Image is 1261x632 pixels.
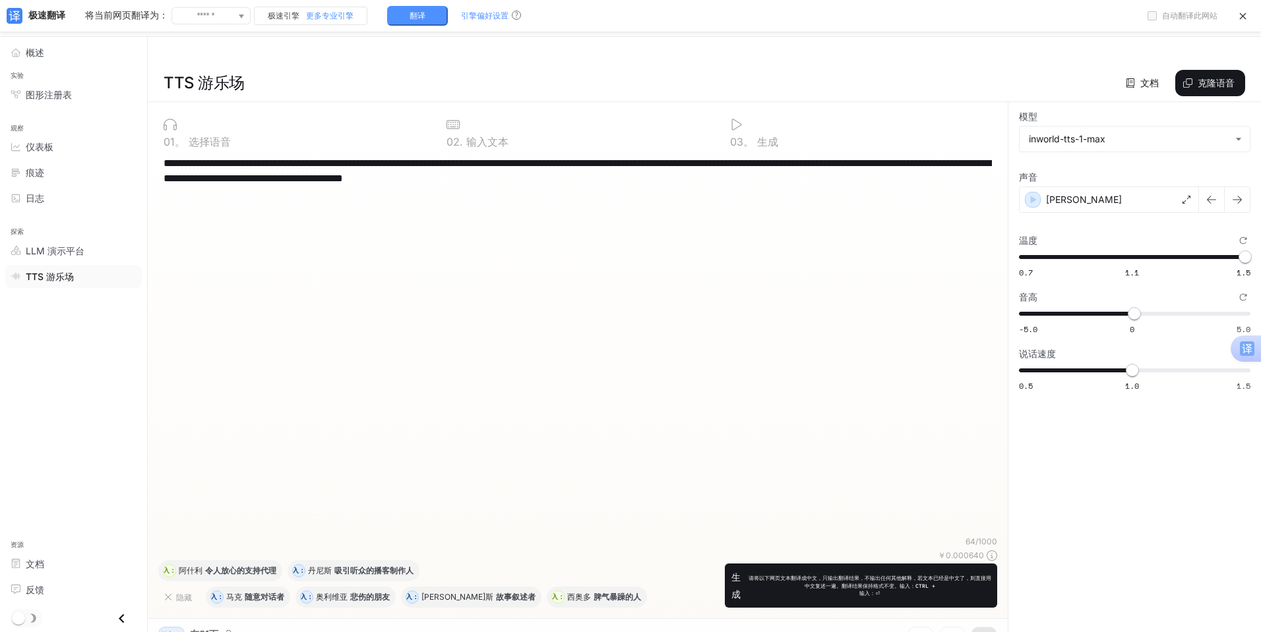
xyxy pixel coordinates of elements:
[453,135,460,148] font: 2
[1019,324,1037,335] font: -5.0
[1019,171,1037,183] font: 声音
[26,245,84,256] font: LLM 演示平台
[300,581,313,612] font: 输入： O
[496,592,536,602] font: 故事叙述者
[107,605,137,632] button: 关闭抽屉
[5,239,142,262] a: LLM 演示平台
[551,581,565,612] font: 输入：T
[5,83,142,106] a: 图形注册表
[210,581,224,612] font: 输入：M
[12,610,25,625] span: 暗模式切换
[421,592,493,602] font: [PERSON_NAME]斯
[26,192,44,204] font: 日志
[859,590,880,596] font: 输入：⏎
[295,587,396,608] button: 输入： O奥利维亚悲伤的朋友
[1029,133,1105,144] font: inworld-tts-1-max
[5,187,142,210] a: 日志
[163,555,176,586] font: 输入：A
[567,592,591,602] font: 西奥多
[1123,70,1165,96] a: 文档
[26,167,44,178] font: 痕迹
[5,265,142,288] a: TTS 游乐场
[226,592,242,602] font: 马克
[189,135,231,148] font: 选择语音
[460,135,463,148] font: .
[946,550,984,560] font: 0.000640
[158,560,282,581] button: 输入：A阿什利令人放心的支持代理
[26,271,74,282] font: TTS 游乐场
[26,89,72,100] font: 图形注册表
[743,135,754,148] font: 。
[288,560,419,581] button: 输入：D丹尼斯吸引听众的播客制作人
[1019,267,1033,278] font: 0.7
[1125,380,1139,391] font: 1.0
[466,135,508,148] font: 输入文本
[1130,324,1134,335] font: 0
[5,552,142,575] a: 文档
[1237,267,1250,278] font: 1.5
[730,135,737,148] font: 0
[26,47,44,58] font: 概述
[11,540,24,549] font: 资源
[11,227,24,236] font: 探索
[1020,127,1250,152] div: inworld-tts-1-max
[1019,380,1033,391] font: 0.5
[164,135,170,148] font: 0
[26,141,53,152] font: 仪表板
[406,581,419,612] font: 输入：H
[334,565,414,575] font: 吸引听众的播客制作人
[5,41,142,64] a: 概述
[737,135,743,148] font: 3
[725,563,997,608] button: 生成请将以下网页文本翻译成中文，只输出翻译结果，不输出任何其他解释，若文本已经是中文了，则直接用中文复述一遍。翻译结果保持格式不变。输入：CTRL +输入：⏎
[1237,380,1250,391] font: 1.5
[179,565,202,575] font: 阿什利
[1198,77,1235,88] font: 克隆语音
[731,571,741,599] font: 生成
[966,536,975,546] font: 64
[1175,70,1245,96] button: 克隆语音
[316,592,348,602] font: 奥利维亚
[1019,235,1037,246] font: 温度
[308,565,332,575] font: 丹尼斯
[757,135,778,148] font: 生成
[1236,233,1250,248] button: 恢复默认设置
[978,536,997,546] font: 1000
[938,550,946,560] font: ￥
[975,536,978,546] font: /
[164,73,245,92] font: TTS 游乐场
[1237,324,1250,335] font: 5.0
[749,575,991,589] font: 请将以下网页文本翻译成中文，只输出翻译结果，不输出任何其他解释，若文本已经是中文了，则直接用中文复述一遍。翻译结果保持格式不变。输入：CTRL +
[292,555,305,586] font: 输入：D
[1140,77,1159,88] font: 文档
[245,592,284,602] font: 随意对话者
[1236,290,1250,304] button: 恢复默认设置
[1046,194,1122,205] font: [PERSON_NAME]
[11,124,24,132] font: 观察
[350,592,390,602] font: 悲伤的朋友
[1019,348,1056,359] font: 说话速度
[205,565,276,575] font: 令人放心的支持代理
[401,587,541,608] button: 输入：H[PERSON_NAME]斯故事叙述者
[5,135,142,158] a: 仪表板
[176,592,192,602] font: 隐藏
[1019,291,1037,302] font: 音高
[5,578,142,601] a: 反馈
[11,71,24,80] font: 实验
[1019,111,1037,122] font: 模型
[158,587,200,608] button: 隐藏
[26,584,44,595] font: 反馈
[594,592,641,602] font: 脾气暴躁的人
[547,587,647,608] button: 输入：T西奥多脾气暴躁的人
[5,161,142,184] a: 痕迹
[446,135,453,148] font: 0
[1125,267,1139,278] font: 1.1
[26,558,44,569] font: 文档
[206,587,290,608] button: 输入：M马克随意对话者
[170,135,175,148] font: 1
[175,135,185,148] font: 。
